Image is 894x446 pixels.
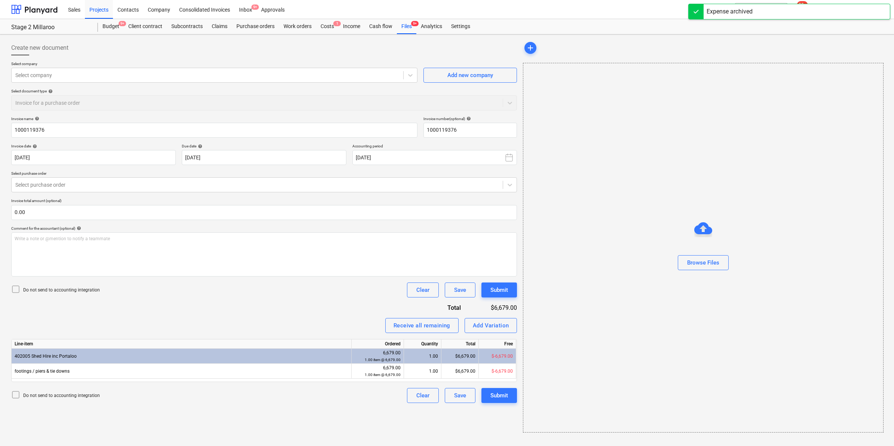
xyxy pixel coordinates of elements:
[352,150,517,165] button: [DATE]
[11,198,517,205] p: Invoice total amount (optional)
[98,19,124,34] a: Budget9+
[355,349,401,363] div: 6,679.00
[182,150,346,165] input: Due date not specified
[355,364,401,378] div: 6,679.00
[47,89,53,94] span: help
[31,144,37,149] span: help
[411,21,419,26] span: 9+
[11,89,517,94] div: Select document type
[352,339,404,349] div: Ordered
[11,24,89,31] div: Stage 2 Millaroo
[365,358,401,362] small: 1.00 item @ 6,679.00
[12,339,352,349] div: Line-item
[423,68,517,83] button: Add new company
[11,150,176,165] input: Invoice date not specified
[12,364,352,379] div: footings / piers & tie downs
[490,391,508,400] div: Submit
[441,364,479,379] div: $6,679.00
[98,19,124,34] div: Budget
[445,282,475,297] button: Save
[339,19,365,34] a: Income
[232,19,279,34] a: Purchase orders
[404,339,441,349] div: Quantity
[481,388,517,403] button: Submit
[441,339,479,349] div: Total
[454,391,466,400] div: Save
[365,373,401,377] small: 1.00 item @ 6,679.00
[490,285,508,295] div: Submit
[124,19,167,34] a: Client contract
[857,410,894,446] iframe: Chat Widget
[11,144,176,149] div: Invoice date
[196,144,202,149] span: help
[526,43,535,52] span: add
[416,285,429,295] div: Clear
[167,19,207,34] a: Subcontracts
[182,144,346,149] div: Due date
[447,70,493,80] div: Add new company
[687,258,719,268] div: Browse Files
[479,364,516,379] div: $-6,679.00
[678,255,729,270] button: Browse Files
[523,63,884,433] div: Browse Files
[365,19,397,34] a: Cash flow
[473,321,509,330] div: Add Variation
[11,226,517,231] div: Comment for the accountant (optional)
[465,318,517,333] button: Add Variation
[352,144,517,150] p: Accounting period
[407,282,439,297] button: Clear
[423,123,517,138] input: Invoice number
[397,19,416,34] a: Files9+
[407,364,438,379] div: 1.00
[23,392,100,399] p: Do not send to accounting integration
[15,354,77,359] span: 402005 Shed Hire inc Portaloo
[333,21,341,26] span: 1
[416,19,447,34] a: Analytics
[11,116,417,121] div: Invoice name
[407,388,439,403] button: Clear
[479,349,516,364] div: $-6,679.00
[445,388,475,403] button: Save
[11,171,517,177] p: Select purchase order
[385,318,459,333] button: Receive all remaining
[11,205,517,220] input: Invoice total amount (optional)
[316,19,339,34] div: Costs
[11,43,68,52] span: Create new document
[454,285,466,295] div: Save
[23,287,100,293] p: Do not send to accounting integration
[407,349,438,364] div: 1.00
[423,116,517,121] div: Invoice number (optional)
[251,4,259,10] span: 9+
[207,19,232,34] a: Claims
[316,19,339,34] a: Costs1
[481,282,517,297] button: Submit
[473,303,517,312] div: $6,679.00
[33,116,39,121] span: help
[394,321,450,330] div: Receive all remaining
[707,7,753,16] div: Expense archived
[441,349,479,364] div: $6,679.00
[11,123,417,138] input: Invoice name
[420,303,473,312] div: Total
[11,61,417,68] p: Select company
[465,116,471,121] span: help
[479,339,516,349] div: Free
[397,19,416,34] div: Files
[279,19,316,34] a: Work orders
[447,19,475,34] a: Settings
[75,226,81,230] span: help
[119,21,126,26] span: 9+
[416,391,429,400] div: Clear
